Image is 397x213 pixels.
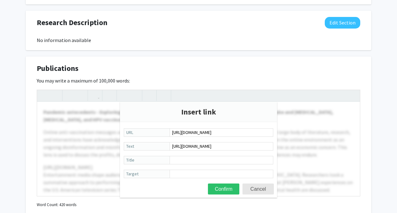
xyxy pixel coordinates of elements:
[124,170,171,178] span: Target
[129,90,140,101] button: Ordered list
[124,156,171,164] span: Title
[5,185,27,208] iframe: Chat
[104,90,115,101] button: Insert Image
[37,17,107,28] span: Research Description
[158,90,169,101] button: Insert horizontal rule
[208,184,239,194] button: Confirm
[75,90,86,101] button: Subscript
[124,142,171,151] span: Text
[37,202,76,208] small: Word Count: 420 words
[37,36,360,44] div: No information available
[347,90,358,101] button: Fullscreen
[39,90,50,101] button: Strong (Ctrl + B)
[37,63,79,74] span: Publications
[50,90,61,101] button: Emphasis (Ctrl + I)
[120,102,277,122] span: Insert link
[124,128,171,137] span: URL
[325,17,360,29] button: Edit Research Description
[170,156,273,164] input: Title
[170,170,273,178] input: Target
[144,90,155,101] button: Remove format
[64,90,75,101] button: Superscript
[37,77,130,84] label: You may write a maximum of 100,000 words:
[118,90,129,101] button: Unordered list
[170,128,273,137] input: URL
[242,184,274,194] button: Cancel
[170,142,273,151] input: Text
[90,90,101,101] button: Link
